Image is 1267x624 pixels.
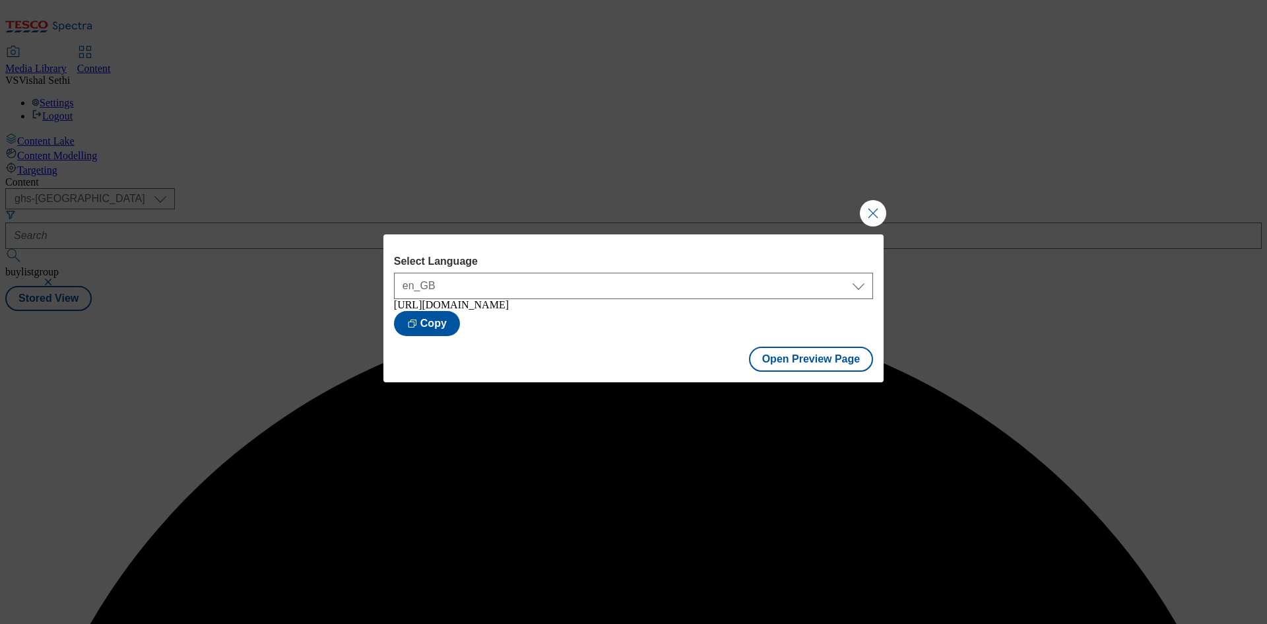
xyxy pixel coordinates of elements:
[394,256,873,267] label: Select Language
[860,200,886,226] button: Close Modal
[394,299,873,311] div: [URL][DOMAIN_NAME]
[749,347,874,372] button: Open Preview Page
[394,311,460,336] button: Copy
[383,234,884,382] div: Modal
